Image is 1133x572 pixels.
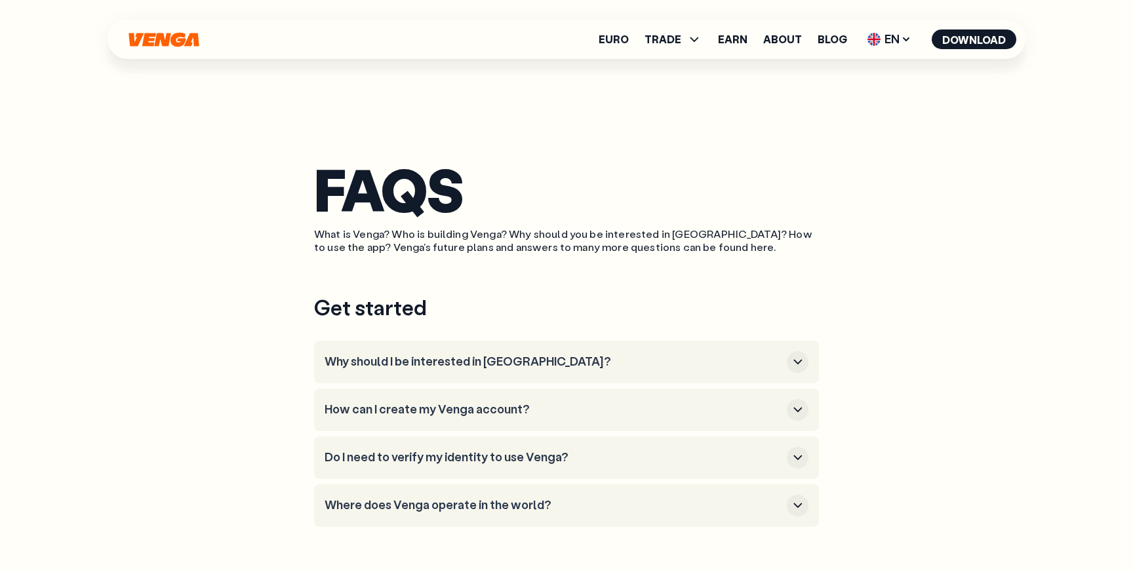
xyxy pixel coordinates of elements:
button: Do I need to verify my identity to use Venga? [325,447,808,468]
a: About [763,34,802,45]
h1: FAQS [314,164,819,214]
button: Why should I be interested in [GEOGRAPHIC_DATA]? [325,351,808,373]
span: TRADE [645,34,681,45]
h3: Where does Venga operate in the world? [325,498,782,512]
span: EN [863,29,916,50]
a: Earn [718,34,747,45]
h3: Do I need to verify my identity to use Venga? [325,450,782,465]
h3: Get started [314,294,819,321]
svg: Home [127,32,201,47]
button: How can I create my Venga account? [325,399,808,421]
img: flag-uk [867,33,881,46]
span: TRADE [645,31,702,47]
button: Where does Venga operate in the world? [325,495,808,516]
p: What is Venga? Who is building Venga? Why should you be interested in [GEOGRAPHIC_DATA]? How to u... [314,227,819,255]
h3: How can I create my Venga account? [325,402,782,417]
a: Blog [818,34,847,45]
button: Download [932,29,1016,49]
a: Euro [599,34,629,45]
h3: Why should I be interested in [GEOGRAPHIC_DATA]? [325,354,782,369]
